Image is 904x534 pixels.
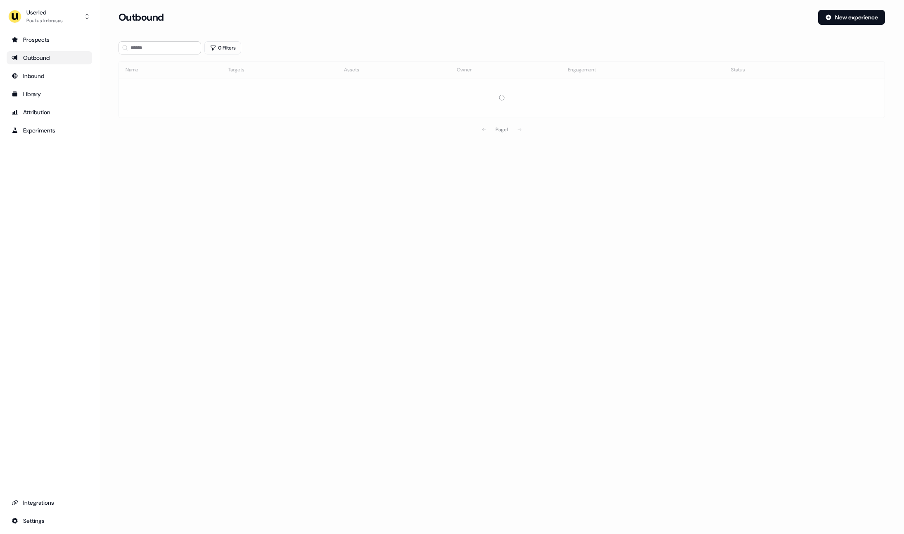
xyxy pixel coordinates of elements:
div: Prospects [12,35,87,44]
a: Go to Inbound [7,69,92,83]
a: Go to outbound experience [7,51,92,64]
h3: Outbound [119,11,164,24]
button: New experience [818,10,885,25]
div: Integrations [12,499,87,507]
a: Go to attribution [7,106,92,119]
div: Inbound [12,72,87,80]
div: Settings [12,517,87,525]
a: Go to templates [7,87,92,101]
a: Go to integrations [7,496,92,509]
div: Experiments [12,126,87,135]
div: Attribution [12,108,87,116]
div: Library [12,90,87,98]
a: Go to experiments [7,124,92,137]
button: 0 Filters [204,41,241,54]
div: Userled [26,8,63,17]
div: Outbound [12,54,87,62]
button: UserledPaulius Imbrasas [7,7,92,26]
a: Go to integrations [7,514,92,527]
a: Go to prospects [7,33,92,46]
div: Paulius Imbrasas [26,17,63,25]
